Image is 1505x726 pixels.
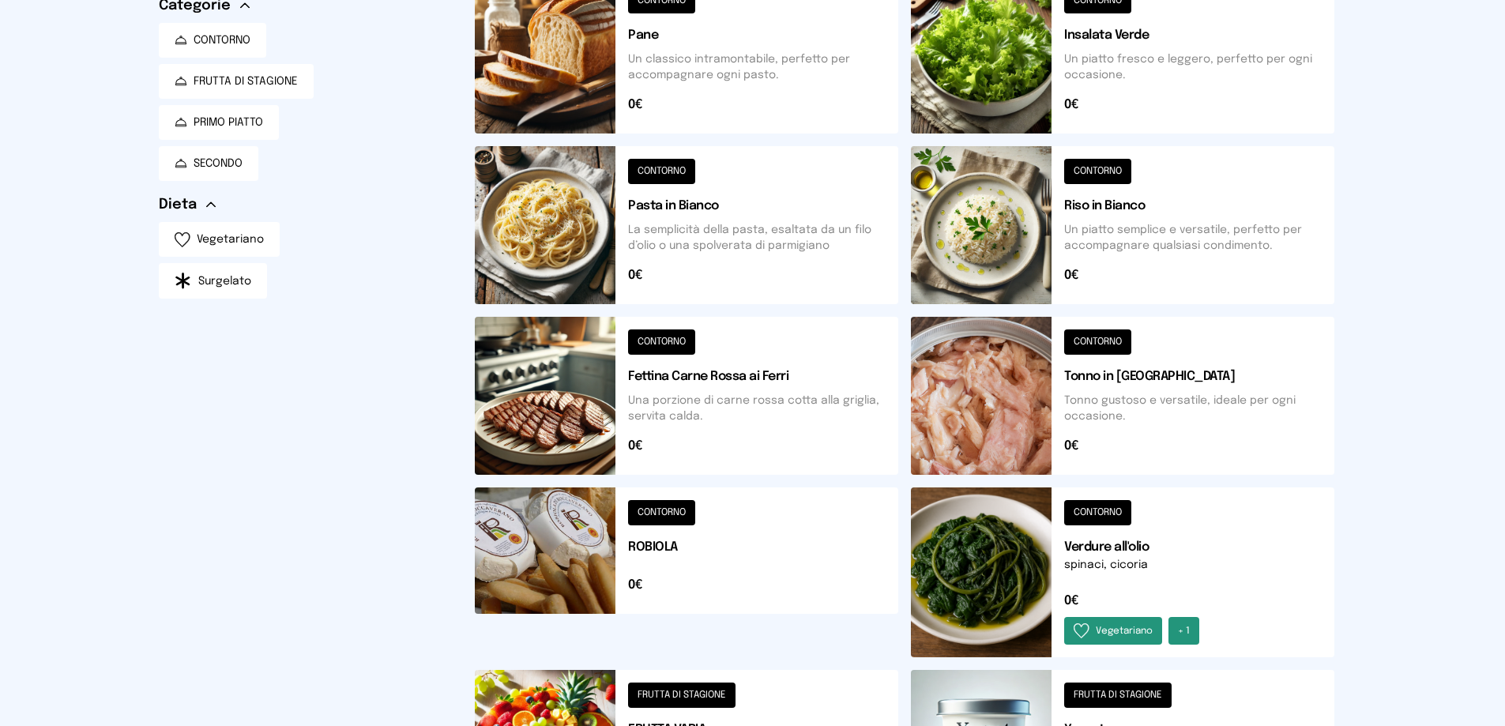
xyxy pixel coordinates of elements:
[194,115,263,130] span: PRIMO PIATTO
[197,231,264,247] span: Vegetariano
[159,194,197,216] span: Dieta
[159,146,258,181] button: SECONDO
[194,32,250,48] span: CONTORNO
[159,263,267,299] button: Surgelato
[159,222,280,257] button: Vegetariano
[159,105,279,140] button: PRIMO PIATTO
[194,156,243,171] span: SECONDO
[159,194,216,216] button: Dieta
[159,23,266,58] button: CONTORNO
[159,64,314,99] button: FRUTTA DI STAGIONE
[198,273,251,289] span: Surgelato
[194,73,298,89] span: FRUTTA DI STAGIONE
